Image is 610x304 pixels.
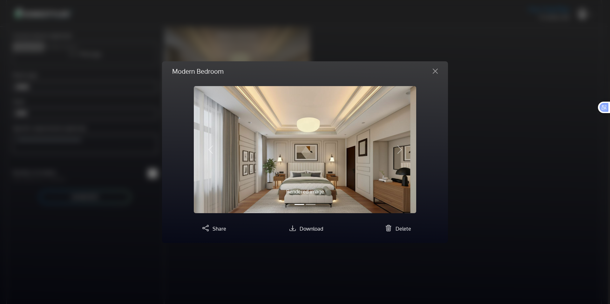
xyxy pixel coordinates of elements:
span: Delete [396,226,411,232]
span: Share [213,226,226,232]
button: Slide 1 [295,201,304,208]
button: Slide 2 [306,201,315,208]
button: Close [428,66,443,76]
h5: Modern Bedroom [172,66,223,76]
span: Download [300,226,323,232]
button: Delete [383,223,411,233]
a: Download [287,226,323,232]
p: Rendered image [227,188,383,195]
a: Share [200,226,226,232]
img: homestyler-20250915-1-owxylc.jpg [194,86,416,213]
